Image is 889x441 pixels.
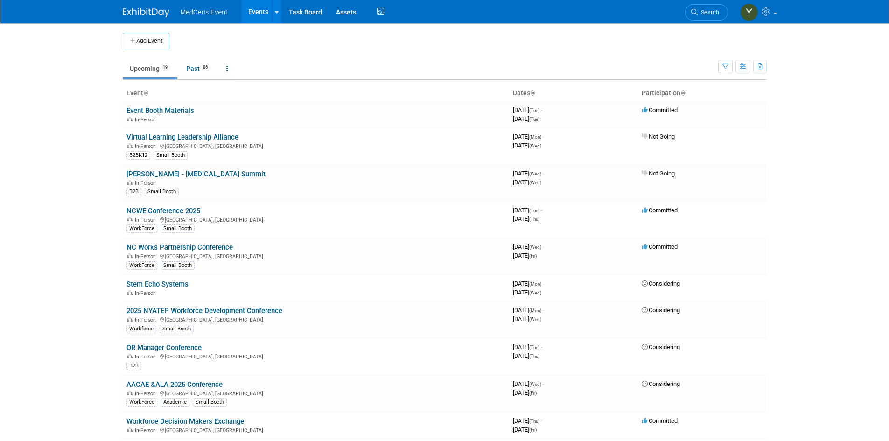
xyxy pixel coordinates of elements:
[179,60,217,77] a: Past86
[530,89,535,97] a: Sort by Start Date
[126,343,202,352] a: OR Manager Conference
[529,253,537,259] span: (Fri)
[126,380,223,389] a: AACAE &ALA 2025 Conference
[642,417,678,424] span: Committed
[127,391,133,395] img: In-Person Event
[513,133,544,140] span: [DATE]
[127,317,133,322] img: In-Person Event
[541,343,542,350] span: -
[123,33,169,49] button: Add Event
[513,380,544,387] span: [DATE]
[513,307,544,314] span: [DATE]
[161,398,189,406] div: Academic
[127,354,133,358] img: In-Person Event
[126,417,244,426] a: Workforce Decision Makers Exchange
[642,280,680,287] span: Considering
[126,307,282,315] a: 2025 NYATEP Workforce Development Conference
[513,417,542,424] span: [DATE]
[135,427,159,434] span: In-Person
[529,382,541,387] span: (Wed)
[161,261,195,270] div: Small Booth
[513,207,542,214] span: [DATE]
[127,143,133,148] img: In-Person Event
[126,315,505,323] div: [GEOGRAPHIC_DATA], [GEOGRAPHIC_DATA]
[126,151,150,160] div: B2BK12
[685,4,728,21] a: Search
[680,89,685,97] a: Sort by Participation Type
[541,207,542,214] span: -
[541,417,542,424] span: -
[126,243,233,252] a: NC Works Partnership Conference
[642,207,678,214] span: Committed
[513,352,539,359] span: [DATE]
[642,343,680,350] span: Considering
[642,307,680,314] span: Considering
[126,133,238,141] a: Virtual Learning Leadership Alliance
[126,426,505,434] div: [GEOGRAPHIC_DATA], [GEOGRAPHIC_DATA]
[513,179,541,186] span: [DATE]
[513,343,542,350] span: [DATE]
[543,380,544,387] span: -
[642,133,675,140] span: Not Going
[529,171,541,176] span: (Wed)
[740,3,758,21] img: Yenexis Quintana
[529,208,539,213] span: (Tue)
[135,290,159,296] span: In-Person
[126,261,157,270] div: WorkForce
[541,106,542,113] span: -
[698,9,719,16] span: Search
[529,391,537,396] span: (Fri)
[513,389,537,396] span: [DATE]
[161,224,195,233] div: Small Booth
[529,419,539,424] span: (Thu)
[543,280,544,287] span: -
[126,207,200,215] a: NCWE Conference 2025
[127,290,133,295] img: In-Person Event
[529,143,541,148] span: (Wed)
[513,280,544,287] span: [DATE]
[193,398,227,406] div: Small Booth
[513,243,544,250] span: [DATE]
[126,142,505,149] div: [GEOGRAPHIC_DATA], [GEOGRAPHIC_DATA]
[126,352,505,360] div: [GEOGRAPHIC_DATA], [GEOGRAPHIC_DATA]
[127,217,133,222] img: In-Person Event
[200,64,210,71] span: 86
[529,217,539,222] span: (Thu)
[513,170,544,177] span: [DATE]
[154,151,188,160] div: Small Booth
[135,253,159,259] span: In-Person
[529,290,541,295] span: (Wed)
[135,117,159,123] span: In-Person
[135,217,159,223] span: In-Person
[529,427,537,433] span: (Fri)
[529,180,541,185] span: (Wed)
[126,362,141,370] div: B2B
[642,106,678,113] span: Committed
[123,60,177,77] a: Upcoming19
[513,106,542,113] span: [DATE]
[529,108,539,113] span: (Tue)
[135,317,159,323] span: In-Person
[126,325,156,333] div: Workforce
[126,170,266,178] a: [PERSON_NAME] - [MEDICAL_DATA] Summit
[642,243,678,250] span: Committed
[638,85,767,101] th: Participation
[126,280,189,288] a: Stem Echo Systems
[135,391,159,397] span: In-Person
[513,315,541,322] span: [DATE]
[126,188,141,196] div: B2B
[529,281,541,287] span: (Mon)
[513,289,541,296] span: [DATE]
[126,216,505,223] div: [GEOGRAPHIC_DATA], [GEOGRAPHIC_DATA]
[123,85,509,101] th: Event
[126,398,157,406] div: WorkForce
[123,8,169,17] img: ExhibitDay
[529,134,541,140] span: (Mon)
[642,380,680,387] span: Considering
[160,64,170,71] span: 19
[543,170,544,177] span: -
[126,106,194,115] a: Event Booth Materials
[513,252,537,259] span: [DATE]
[513,426,537,433] span: [DATE]
[529,317,541,322] span: (Wed)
